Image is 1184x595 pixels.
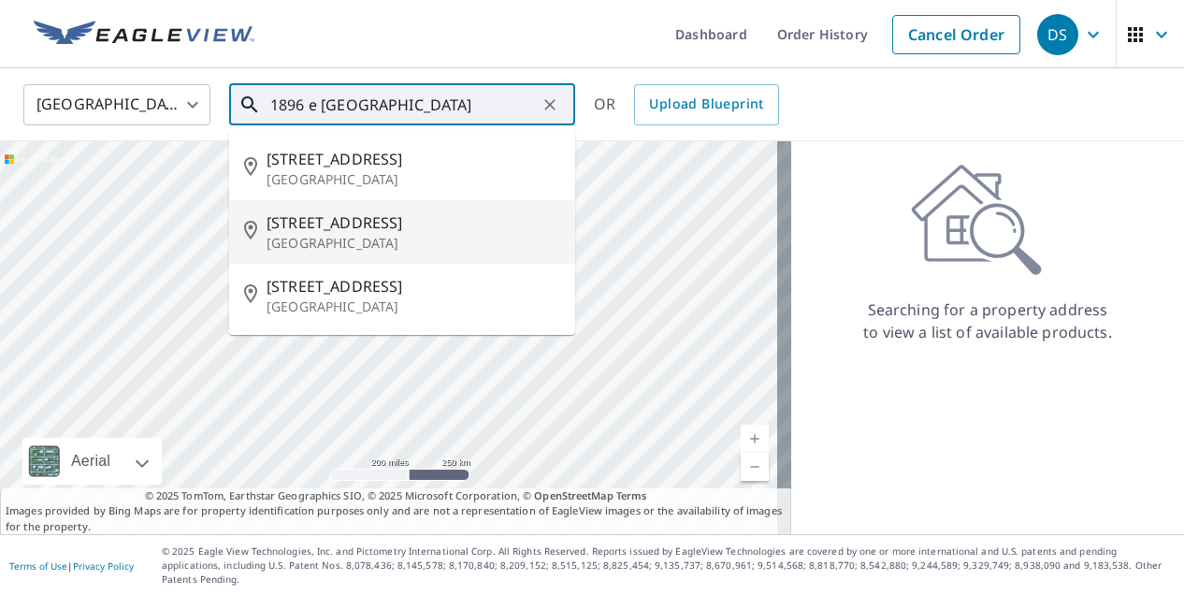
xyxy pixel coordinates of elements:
span: [STREET_ADDRESS] [267,148,560,170]
span: Upload Blueprint [649,93,763,116]
span: [STREET_ADDRESS] [267,211,560,234]
p: © 2025 Eagle View Technologies, Inc. and Pictometry International Corp. All Rights Reserved. Repo... [162,544,1175,587]
div: [GEOGRAPHIC_DATA] [23,79,210,131]
p: [GEOGRAPHIC_DATA] [267,234,560,253]
div: DS [1037,14,1078,55]
a: Current Level 5, Zoom Out [741,453,769,481]
span: [STREET_ADDRESS] [267,275,560,297]
a: OpenStreetMap [534,488,613,502]
p: [GEOGRAPHIC_DATA] [267,170,560,189]
div: Aerial [65,438,116,485]
div: OR [594,84,779,125]
a: Cancel Order [892,15,1020,54]
span: © 2025 TomTom, Earthstar Geographics SIO, © 2025 Microsoft Corporation, © [145,488,647,504]
a: Current Level 5, Zoom In [741,425,769,453]
a: Terms [616,488,647,502]
a: Privacy Policy [73,559,134,573]
button: Clear [537,92,563,118]
p: Searching for a property address to view a list of available products. [862,298,1113,343]
img: EV Logo [34,21,254,49]
a: Upload Blueprint [634,84,778,125]
p: | [9,560,134,572]
a: Terms of Use [9,559,67,573]
p: [GEOGRAPHIC_DATA] [267,297,560,316]
div: Aerial [22,438,162,485]
input: Search by address or latitude-longitude [270,79,537,131]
